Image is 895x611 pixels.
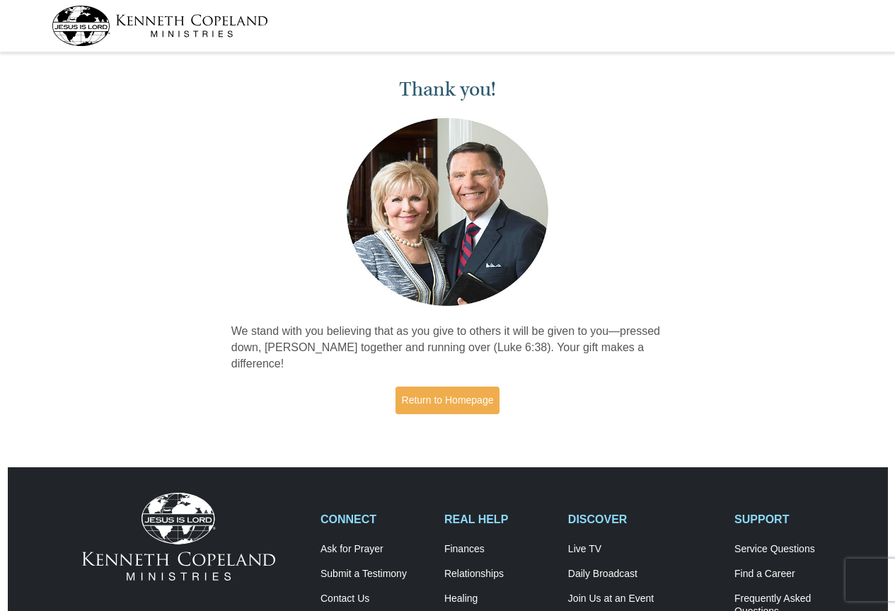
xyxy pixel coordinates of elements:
[568,513,720,526] h2: DISCOVER
[444,543,553,556] a: Finances
[568,593,720,605] a: Join Us at an Event
[231,324,664,372] p: We stand with you believing that as you give to others it will be given to you—pressed down, [PER...
[568,568,720,581] a: Daily Broadcast
[444,513,553,526] h2: REAL HELP
[321,543,429,556] a: Ask for Prayer
[395,387,500,414] a: Return to Homepage
[734,513,843,526] h2: SUPPORT
[343,115,552,309] img: Kenneth and Gloria
[734,568,843,581] a: Find a Career
[321,593,429,605] a: Contact Us
[231,78,664,101] h1: Thank you!
[444,593,553,605] a: Healing
[321,568,429,581] a: Submit a Testimony
[82,493,275,581] img: Kenneth Copeland Ministries
[52,6,268,46] img: kcm-header-logo.svg
[734,543,843,556] a: Service Questions
[321,513,429,526] h2: CONNECT
[444,568,553,581] a: Relationships
[568,543,720,556] a: Live TV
